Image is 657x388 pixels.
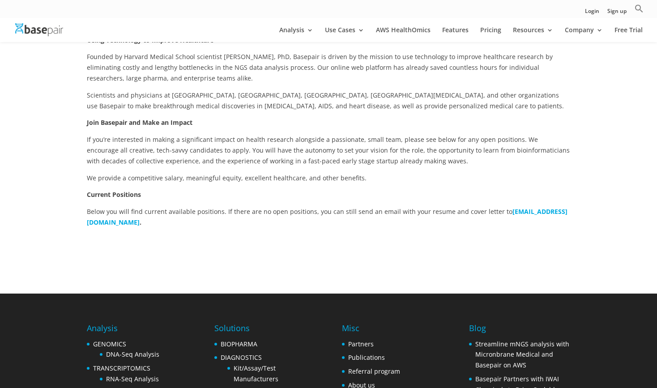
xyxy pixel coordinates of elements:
strong: Join Basepair and Make an Impact [87,118,192,127]
a: Pricing [480,27,501,42]
a: DIAGNOSTICS [221,353,262,362]
a: Use Cases [325,27,364,42]
svg: Search [635,4,644,13]
a: Login [585,9,599,18]
a: Sign up [607,9,627,18]
a: BIOPHARMA [221,340,257,348]
span: We provide a competitive salary, meaningful equity, excellent healthcare, and other benefits. [87,174,367,182]
a: AWS HealthOmics [376,27,431,42]
a: Kit/Assay/Test Manufacturers [234,364,278,383]
a: GENOMICS [93,340,126,348]
h4: Blog [469,322,570,338]
a: Publications [348,353,385,362]
a: Search Icon Link [635,4,644,18]
h4: Solutions [214,322,315,338]
img: Basepair [15,23,63,36]
a: RNA-Seq Analysis [106,375,159,383]
a: Partners [348,340,374,348]
b: . [140,218,141,226]
a: Referral program [348,367,400,375]
p: Below you will find current available positions. If there are no open positions, you can still se... [87,206,570,228]
span: Scientists and physicians at [GEOGRAPHIC_DATA], [GEOGRAPHIC_DATA], [GEOGRAPHIC_DATA], [GEOGRAPHIC... [87,91,564,110]
a: DNA-Seq Analysis [106,350,159,358]
a: Features [442,27,469,42]
strong: Current Positions [87,190,141,199]
span: If you’re interested in making a significant impact on health research alongside a passionate, sm... [87,135,570,165]
h4: Analysis [87,322,180,338]
a: Streamline mNGS analysis with Micronbrane Medical and Basepair on AWS [475,340,569,370]
a: Analysis [279,27,313,42]
a: Resources [513,27,553,42]
a: TRANSCRIPTOMICS [93,364,150,372]
h4: Misc [342,322,400,338]
a: Free Trial [614,27,643,42]
strong: Using Technology to Improve Healthcare [87,36,213,44]
span: Founded by Harvard Medical School scientist [PERSON_NAME], PhD, Basepair is driven by the mission... [87,52,553,82]
a: Company [565,27,603,42]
